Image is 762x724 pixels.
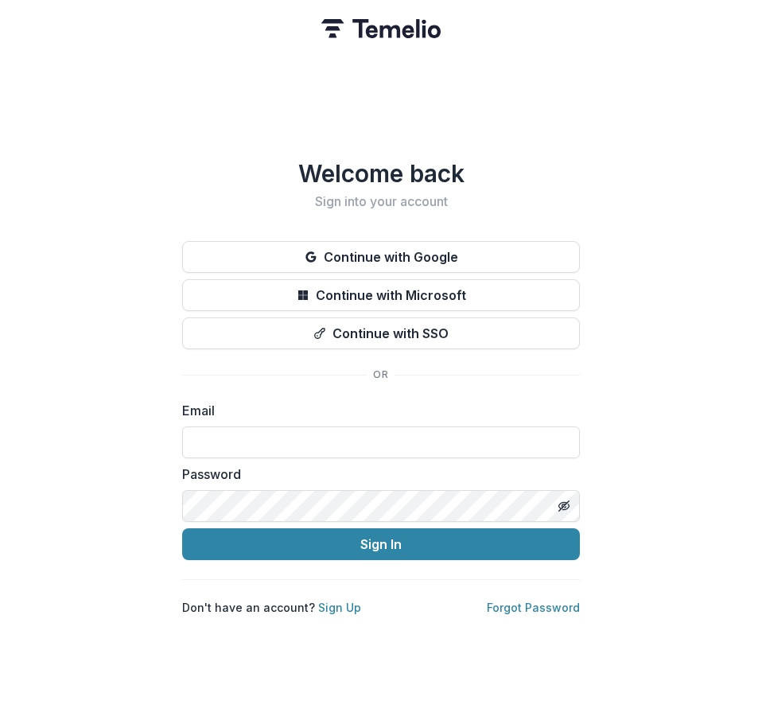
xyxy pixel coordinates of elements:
button: Continue with Microsoft [182,279,580,311]
button: Continue with Google [182,241,580,273]
label: Password [182,465,570,484]
button: Toggle password visibility [551,493,577,519]
button: Sign In [182,528,580,560]
a: Sign Up [318,601,361,614]
h2: Sign into your account [182,194,580,209]
a: Forgot Password [487,601,580,614]
label: Email [182,401,570,420]
h1: Welcome back [182,159,580,188]
button: Continue with SSO [182,317,580,349]
p: Don't have an account? [182,599,361,616]
img: Temelio [321,19,441,38]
